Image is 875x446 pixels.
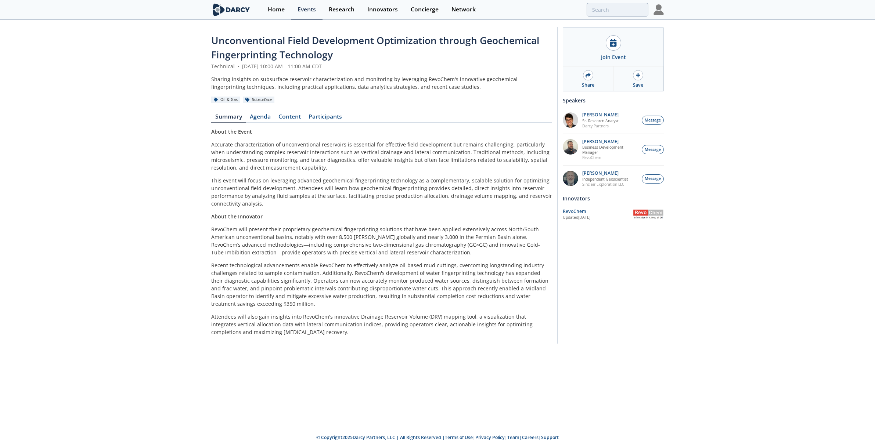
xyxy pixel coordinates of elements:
[563,215,633,221] div: Updated [DATE]
[211,34,539,61] span: Unconventional Field Development Optimization through Geochemical Fingerprinting Technology
[236,63,241,70] span: •
[166,434,709,441] p: © Copyright 2025 Darcy Partners, LLC | All Rights Reserved | | | | |
[642,116,664,125] button: Message
[582,182,628,187] p: Sinclair Exploration LLC
[211,62,552,70] div: Technical [DATE] 10:00 AM - 11:00 AM CDT
[367,7,398,12] div: Innovators
[211,114,246,123] a: Summary
[211,177,552,207] p: This event will focus on leveraging advanced geochemical fingerprinting technology as a complemen...
[582,112,619,117] p: [PERSON_NAME]
[445,434,473,440] a: Terms of Use
[522,434,539,440] a: Careers
[268,7,285,12] div: Home
[563,139,578,155] img: 2k2ez1SvSiOh3gKHmcgF
[211,313,552,336] p: Attendees will also gain insights into RevoChem's innovative Drainage Reservoir Volume (DRV) mapp...
[451,7,476,12] div: Network
[243,97,274,103] div: Subsurface
[507,434,519,440] a: Team
[211,75,552,91] div: Sharing insights on subsurface reservoir characterization and monitoring by leveraging RevoChem's...
[563,171,578,186] img: 790b61d6-77b3-4134-8222-5cb555840c93
[582,171,628,176] p: [PERSON_NAME]
[211,261,552,308] p: Recent technological advancements enable RevoChem to effectively analyze oil-based mud cuttings, ...
[411,7,439,12] div: Concierge
[563,94,664,107] div: Speakers
[645,117,661,123] span: Message
[645,147,661,153] span: Message
[844,417,868,439] iframe: chat widget
[653,4,664,15] img: Profile
[582,82,594,88] div: Share
[642,145,664,154] button: Message
[211,3,251,16] img: logo-wide.svg
[274,114,305,123] a: Content
[601,53,626,61] div: Join Event
[563,208,633,215] div: RevoChem
[633,210,664,219] img: RevoChem
[211,128,252,135] strong: About the Event
[633,82,643,88] div: Save
[563,192,664,205] div: Innovators
[305,114,346,123] a: Participants
[563,112,578,128] img: pfbUXw5ZTiaeWmDt62ge
[246,114,274,123] a: Agenda
[642,174,664,184] button: Message
[211,213,263,220] strong: About the Innovator
[329,7,354,12] div: Research
[587,3,648,17] input: Advanced Search
[298,7,316,12] div: Events
[475,434,505,440] a: Privacy Policy
[211,97,240,103] div: Oil & Gas
[582,139,638,144] p: [PERSON_NAME]
[582,177,628,182] p: Independent Geoscientist
[582,145,638,155] p: Business Development Manager
[563,208,664,221] a: RevoChem Updated[DATE] RevoChem
[645,176,661,182] span: Message
[582,155,638,160] p: RevoChem
[582,123,619,128] p: Darcy Partners
[211,225,552,256] p: RevoChem will present their proprietary geochemical fingerprinting solutions that have been appli...
[582,118,619,123] p: Sr. Research Analyst
[541,434,559,440] a: Support
[211,141,552,171] p: Accurate characterization of unconventional reservoirs is essential for effective field developme...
